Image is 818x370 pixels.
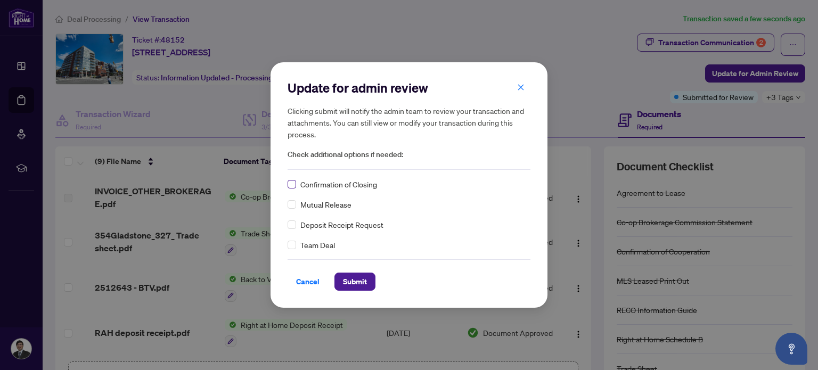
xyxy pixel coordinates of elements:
[334,273,375,291] button: Submit
[288,149,530,161] span: Check additional options if needed:
[296,273,320,290] span: Cancel
[300,178,377,190] span: Confirmation of Closing
[288,79,530,96] h2: Update for admin review
[288,273,328,291] button: Cancel
[288,105,530,140] h5: Clicking submit will notify the admin team to review your transaction and attachments. You can st...
[300,219,383,231] span: Deposit Receipt Request
[300,239,335,251] span: Team Deal
[775,333,807,365] button: Open asap
[343,273,367,290] span: Submit
[517,84,525,91] span: close
[300,199,351,210] span: Mutual Release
